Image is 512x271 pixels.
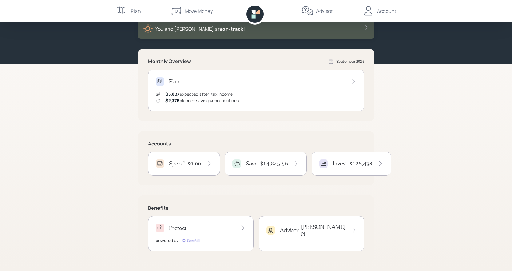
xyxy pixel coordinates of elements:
span: $5,837 [165,91,180,97]
div: expected after-tax income [165,91,233,97]
h4: Protect [169,225,186,232]
h4: Invest [333,160,347,167]
div: Move Money [185,7,213,15]
span: $2,376 [165,98,180,103]
h4: Plan [169,78,179,85]
div: powered by [156,237,178,244]
h4: $126,438 [349,160,372,167]
div: Advisor [316,7,333,15]
img: carefull-M2HCGCDH.digested.png [181,237,200,244]
h4: Spend [169,160,185,167]
div: You and [PERSON_NAME] are [155,25,245,33]
div: Account [377,7,396,15]
h5: Benefits [148,205,364,211]
span: on‑track! [222,26,245,32]
h4: $0.00 [187,160,201,167]
h4: Advisor [280,227,299,234]
img: sunny-XHVQM73Q.digested.png [143,24,153,34]
h5: Monthly Overview [148,58,191,64]
h4: [PERSON_NAME] N [301,224,346,237]
div: planned savings/contributions [165,97,239,104]
div: Plan [131,7,141,15]
h5: Accounts [148,141,364,147]
div: September 2025 [336,59,364,64]
h4: $14,845.56 [260,160,288,167]
h4: Save [246,160,258,167]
